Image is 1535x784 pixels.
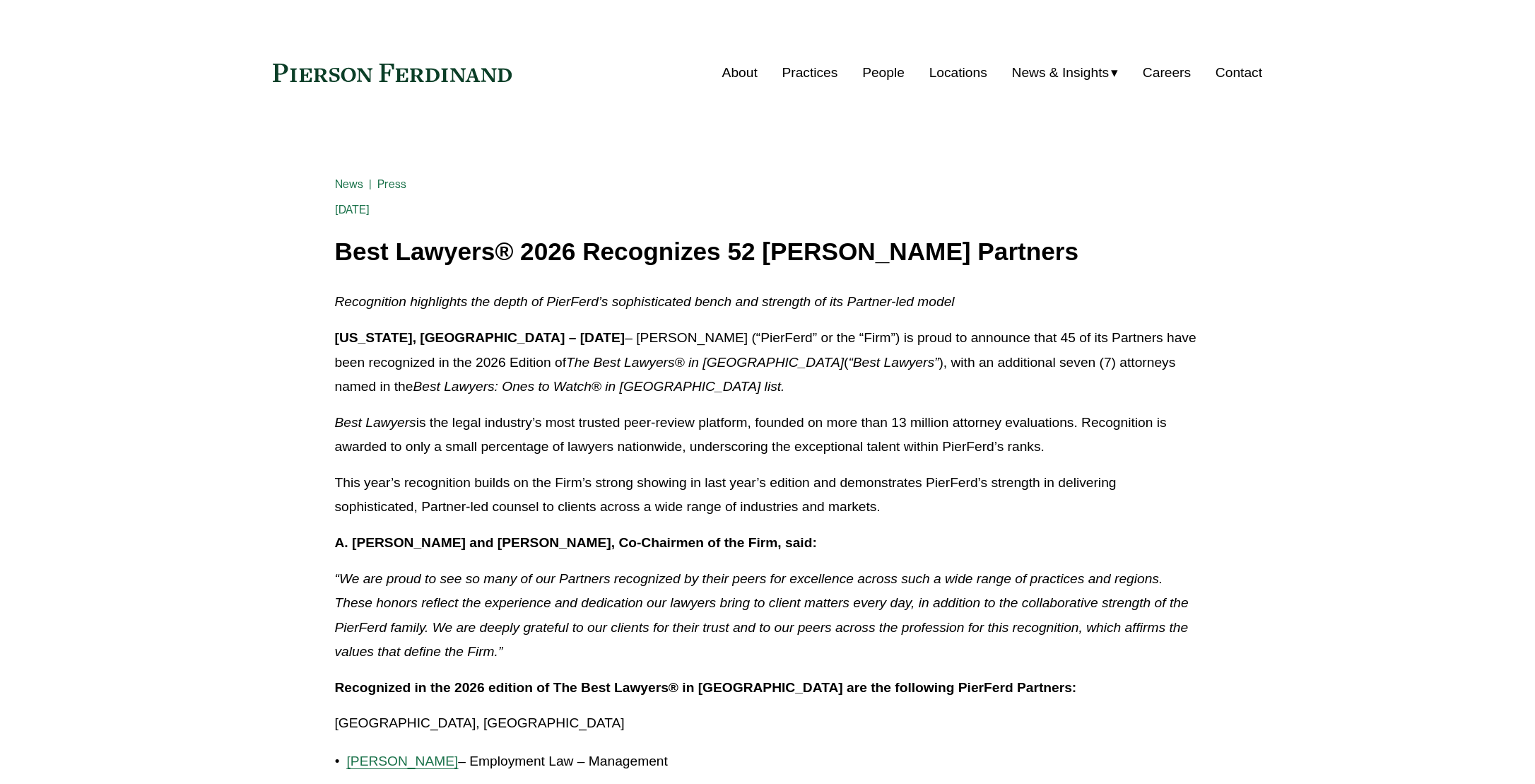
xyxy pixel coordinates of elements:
[862,59,905,86] a: People
[335,326,1201,399] p: – [PERSON_NAME] (“PierFerd” or the “Firm”) is proud to announce that 45 of its Partners have been...
[566,355,844,370] em: The Best Lawyers® in [GEOGRAPHIC_DATA]
[335,294,955,309] em: Recognition highlights the depth of PierFerd’s sophisticated bench and strength of its Partner-le...
[1012,61,1110,86] span: News & Insights
[782,59,837,86] a: Practices
[335,411,1201,460] p: is the legal industry’s most trusted peer-review platform, founded on more than 13 million attorn...
[722,59,758,86] a: About
[335,535,817,550] strong: A. [PERSON_NAME] and [PERSON_NAME], Co-Chairmen of the Firm, said:
[335,680,1077,695] strong: Recognized in the 2026 edition of The Best Lawyers® in [GEOGRAPHIC_DATA] are the following PierFe...
[1216,59,1262,86] a: Contact
[335,471,1201,520] p: This year’s recognition builds on the Firm’s strong showing in last year’s edition and demonstrat...
[335,203,370,216] span: [DATE]
[335,571,1192,660] em: “We are proud to see so many of our Partners recognized by their peers for excellence across such...
[929,59,987,86] a: Locations
[347,749,1201,774] p: – Employment Law – Management
[848,355,939,370] em: “Best Lawyers”
[335,330,625,345] strong: [US_STATE], [GEOGRAPHIC_DATA] – [DATE]
[335,238,1201,266] h1: Best Lawyers® 2026 Recognizes 52 [PERSON_NAME] Partners
[1143,59,1191,86] a: Careers
[335,177,364,191] a: News
[413,379,784,394] em: Best Lawyers: Ones to Watch® in [GEOGRAPHIC_DATA] list.
[1012,59,1119,86] a: folder dropdown
[335,415,416,430] em: Best Lawyers
[347,754,459,768] a: [PERSON_NAME]
[377,177,406,191] a: Press
[335,711,1201,736] p: [GEOGRAPHIC_DATA], [GEOGRAPHIC_DATA]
